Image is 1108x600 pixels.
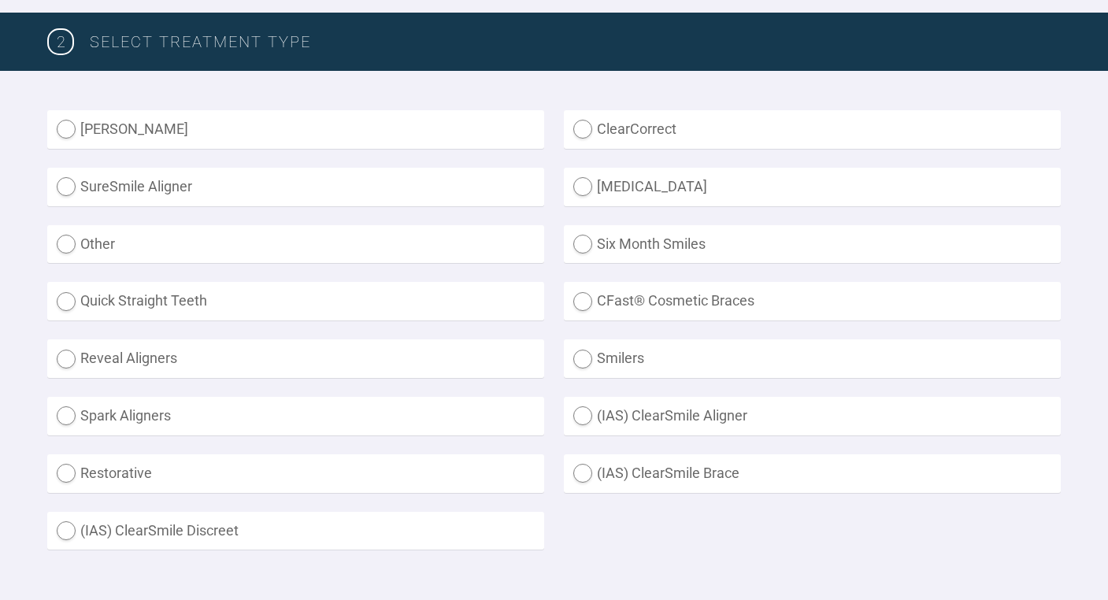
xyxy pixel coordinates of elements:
label: (IAS) ClearSmile Discreet [47,512,544,550]
label: (IAS) ClearSmile Aligner [564,397,1061,435]
label: Restorative [47,454,544,493]
label: Spark Aligners [47,397,544,435]
span: 2 [47,28,74,55]
h3: SELECT TREATMENT TYPE [90,29,1061,54]
label: Other [47,225,544,264]
label: Six Month Smiles [564,225,1061,264]
label: Smilers [564,339,1061,378]
label: [MEDICAL_DATA] [564,168,1061,206]
label: CFast® Cosmetic Braces [564,282,1061,320]
label: ClearCorrect [564,110,1061,149]
label: [PERSON_NAME] [47,110,544,149]
label: Reveal Aligners [47,339,544,378]
label: SureSmile Aligner [47,168,544,206]
label: Quick Straight Teeth [47,282,544,320]
label: (IAS) ClearSmile Brace [564,454,1061,493]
